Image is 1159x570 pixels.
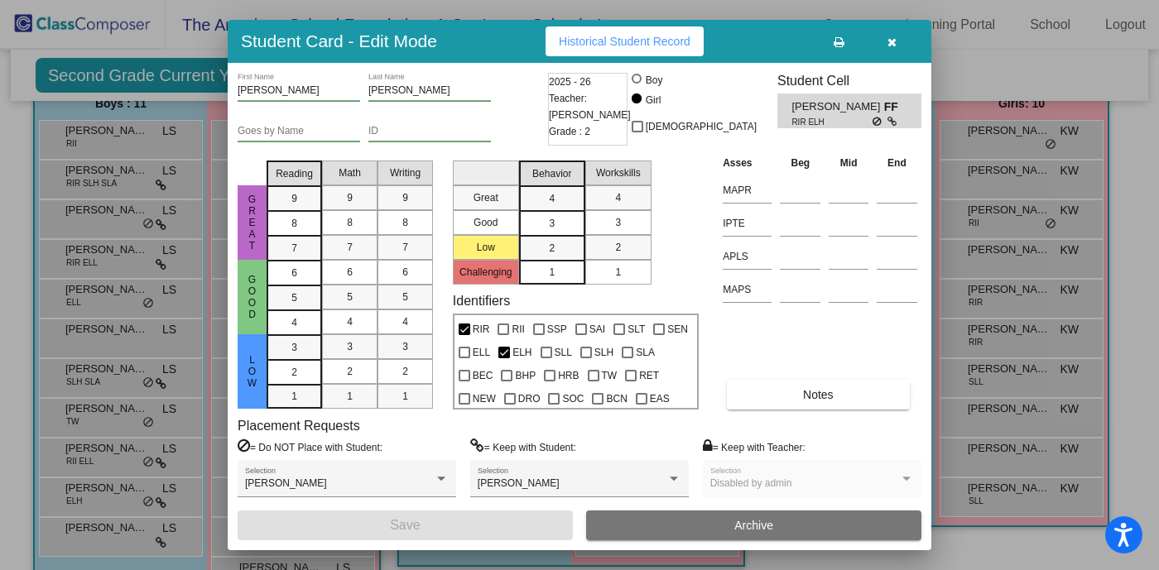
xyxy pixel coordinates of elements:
[615,240,621,255] span: 2
[825,154,873,172] th: Mid
[347,265,353,280] span: 6
[803,388,834,401] span: Notes
[473,319,490,339] span: RIR
[347,190,353,205] span: 9
[478,477,560,489] span: [PERSON_NAME]
[727,380,909,410] button: Notes
[518,389,541,409] span: DRO
[558,366,579,386] span: HRB
[791,116,872,128] span: RIR ELH
[606,389,627,409] span: BCN
[549,216,555,231] span: 3
[276,166,313,181] span: Reading
[646,117,757,137] span: [DEMOGRAPHIC_DATA]
[291,216,297,231] span: 8
[238,418,360,433] label: Placement Requests
[710,477,792,489] span: Disabled by admin
[549,90,631,123] span: Teacher: [PERSON_NAME]
[291,340,297,355] span: 3
[291,389,297,404] span: 1
[645,73,663,88] div: Boy
[453,293,510,309] label: Identifiers
[291,191,297,206] span: 9
[703,438,806,455] label: = Keep with Teacher:
[594,342,613,362] span: SLH
[512,319,524,339] span: RII
[402,265,408,280] span: 6
[723,277,772,302] input: assessment
[884,98,907,116] span: FF
[546,26,704,56] button: Historical Student Record
[402,190,408,205] span: 9
[402,364,408,379] span: 2
[628,319,645,339] span: SLT
[347,290,353,304] span: 5
[650,389,670,409] span: EAS
[549,191,555,206] span: 4
[602,366,618,386] span: TW
[636,342,655,362] span: SLA
[596,165,641,180] span: Workskills
[791,98,883,116] span: [PERSON_NAME]
[549,74,591,90] span: 2025 - 26
[586,510,921,540] button: Archive
[402,215,408,230] span: 8
[390,165,421,180] span: Writing
[347,389,353,404] span: 1
[291,241,297,256] span: 7
[245,274,260,320] span: Good
[245,477,327,489] span: [PERSON_NAME]
[639,366,659,386] span: RET
[347,314,353,329] span: 4
[473,366,493,386] span: BEC
[547,319,567,339] span: SSP
[245,354,260,389] span: Low
[347,339,353,354] span: 3
[515,366,536,386] span: BHP
[241,31,437,51] h3: Student Card - Edit Mode
[238,510,573,540] button: Save
[291,315,297,330] span: 4
[615,265,621,280] span: 1
[589,319,605,339] span: SAI
[291,290,297,305] span: 5
[549,241,555,256] span: 2
[473,389,496,409] span: NEW
[390,518,420,532] span: Save
[549,265,555,280] span: 1
[402,240,408,255] span: 7
[402,290,408,304] span: 5
[615,190,621,205] span: 4
[555,342,572,362] span: SLL
[402,389,408,404] span: 1
[347,215,353,230] span: 8
[562,389,584,409] span: SOC
[347,240,353,255] span: 7
[777,73,921,89] h3: Student Cell
[776,154,825,172] th: Beg
[473,342,490,362] span: ELL
[723,244,772,269] input: assessment
[291,266,297,280] span: 6
[667,319,688,339] span: SEN
[734,519,773,532] span: Archive
[559,35,690,48] span: Historical Student Record
[719,154,776,172] th: Asses
[339,165,361,180] span: Math
[347,364,353,379] span: 2
[549,123,590,140] span: Grade : 2
[245,194,260,251] span: Great
[402,314,408,329] span: 4
[723,178,772,203] input: assessment
[238,126,360,137] input: goes by name
[291,365,297,380] span: 2
[470,438,576,455] label: = Keep with Student:
[238,438,382,455] label: = Do NOT Place with Student:
[873,154,921,172] th: End
[402,339,408,354] span: 3
[615,215,621,230] span: 3
[532,166,571,181] span: Behavior
[645,93,661,108] div: Girl
[512,342,531,362] span: ELH
[723,211,772,236] input: assessment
